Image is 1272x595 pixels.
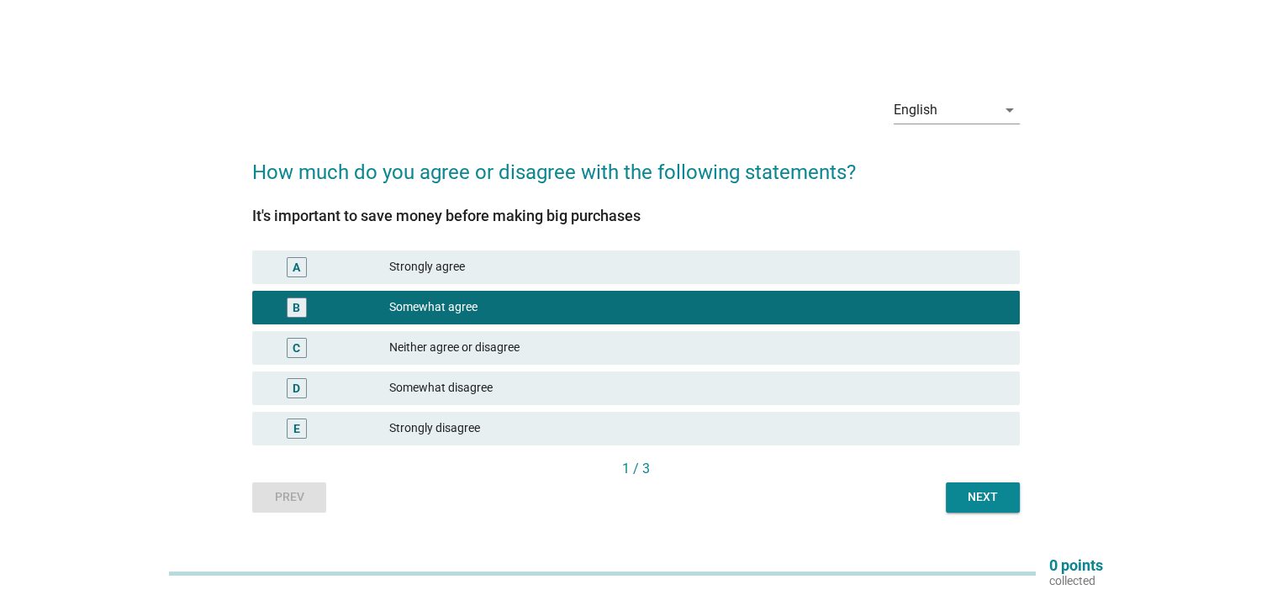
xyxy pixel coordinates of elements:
div: 1 / 3 [252,459,1020,479]
div: Neither agree or disagree [389,338,1006,358]
div: Somewhat agree [389,297,1006,318]
i: arrow_drop_down [1000,100,1020,120]
div: English [894,103,937,118]
p: 0 points [1049,558,1103,573]
button: Next [946,482,1020,513]
div: Somewhat disagree [389,378,1006,398]
div: Next [959,488,1006,506]
div: C [293,339,300,356]
div: D [293,379,300,397]
div: Strongly disagree [389,419,1006,439]
div: Strongly agree [389,257,1006,277]
div: It's important to save money before making big purchases [252,204,1020,227]
h2: How much do you agree or disagree with the following statements? [252,140,1020,187]
p: collected [1049,573,1103,588]
div: A [293,258,300,276]
div: B [293,298,300,316]
div: E [293,419,300,437]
